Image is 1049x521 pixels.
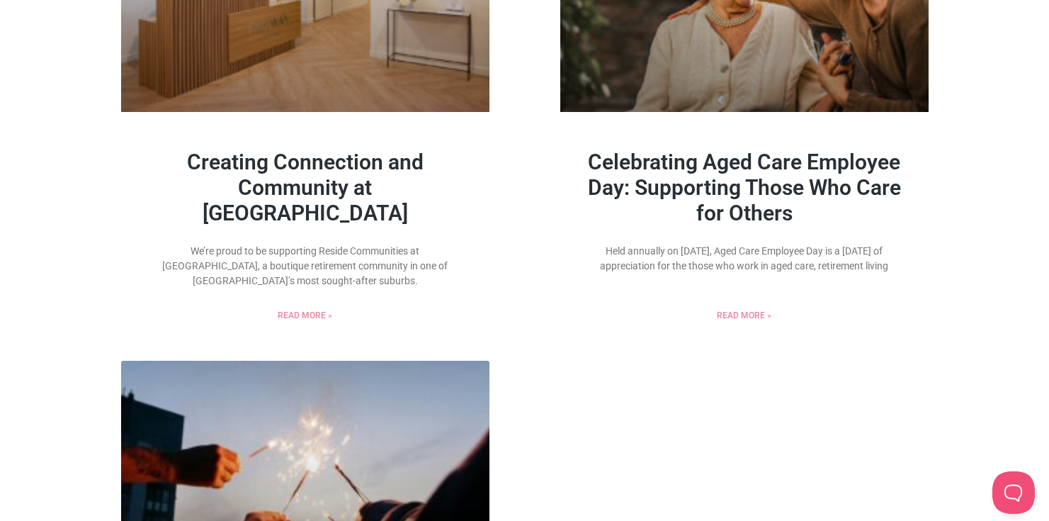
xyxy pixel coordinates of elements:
a: Read more about Celebrating Aged Care Employee Day: Supporting Those Who Care for Others [717,309,771,322]
a: Read more about Creating Connection and Community at Fairway Carindale [278,309,332,322]
p: We’re proud to be supporting Reside Communities at [GEOGRAPHIC_DATA], a boutique retirement commu... [142,244,468,288]
a: Celebrating Aged Care Employee Day: Supporting Those Who Care for Others [588,150,901,225]
iframe: Toggle Customer Support [992,471,1035,514]
a: Creating Connection and Community at [GEOGRAPHIC_DATA] [187,150,424,225]
p: Held annually on [DATE], Aged Care Employee Day is a [DATE] of appreciation for the those who wor... [582,244,907,274]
